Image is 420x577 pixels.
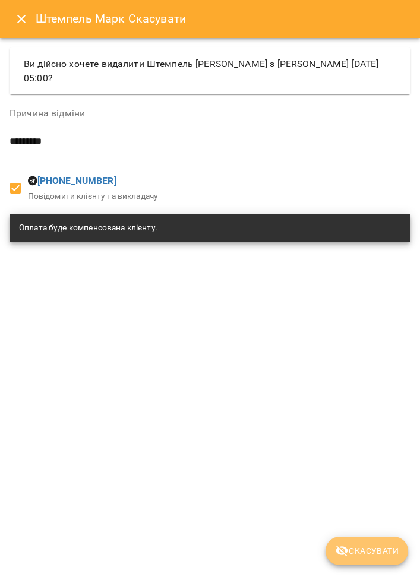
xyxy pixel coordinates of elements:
a: [PHONE_NUMBER] [37,175,116,186]
button: Close [7,5,36,33]
div: Оплата буде компенсована клієнту. [19,217,157,239]
span: Скасувати [335,544,399,558]
div: Ви дійсно хочете видалити Штемпель [PERSON_NAME] з [PERSON_NAME] [DATE] 05:00? [10,47,410,94]
h6: Штемпель Марк Скасувати [36,9,406,28]
button: Скасувати [326,537,408,565]
label: Причина відміни [10,109,410,118]
p: Повідомити клієнту та викладачу [28,191,159,202]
